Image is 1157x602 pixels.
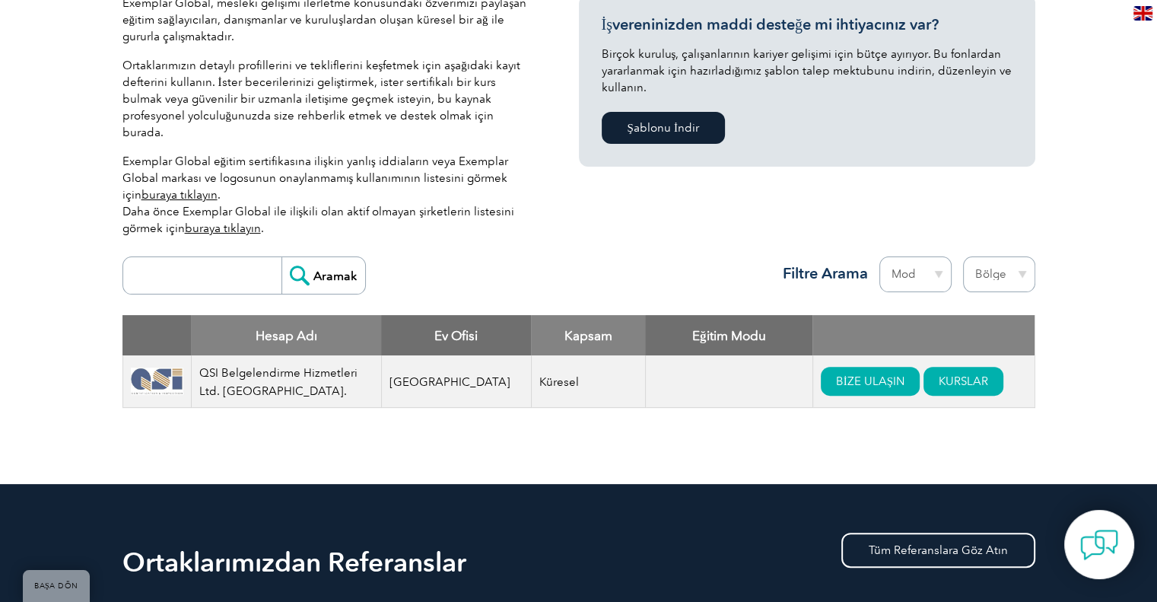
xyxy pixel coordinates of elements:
a: Tüm Referanslara Göz Atın [841,533,1035,568]
font: Birçok kuruluş, çalışanlarının kariyer gelişimi için bütçe ayırıyor. Bu fonlardan yararlanmak içi... [602,47,1012,94]
font: Hesap Adı [256,328,317,343]
font: Şablonu İndir [628,121,699,135]
font: Ortaklarımızdan Referanslar [122,546,466,578]
font: Daha önce Exemplar Global ile ilişkili olan aktif olmayan şirketlerin listesini görmek için [122,205,515,235]
font: Eğitim Modu [692,328,766,343]
th: : Sütunları artan düzende sıralamak için etkinleştirin [812,315,1035,355]
font: . [218,188,221,202]
font: BAŞA DÖN [34,581,78,591]
font: KURSLAR [939,374,988,388]
img: contact-chat.png [1080,526,1118,564]
font: . [261,221,264,235]
a: KURSLAR [923,367,1003,396]
font: Tüm Referanslara Göz Atın [869,543,1008,557]
img: en [1133,6,1152,21]
font: Filtre Arama [783,264,868,282]
a: Şablonu İndir [602,112,725,144]
a: BAŞA DÖN [23,570,90,602]
a: buraya tıklayın [141,188,218,202]
a: buraya tıklayın [185,221,261,235]
font: Ortaklarımızın detaylı profillerini ve tekliflerini keşfetmek için aşağıdaki kayıt defterini kull... [122,59,520,139]
font: QSI Belgelendirme Hizmetleri Ltd. [GEOGRAPHIC_DATA]. [199,366,358,398]
font: [GEOGRAPHIC_DATA] [389,375,510,389]
th: Hesap Adı: Sütunları azalan şekilde sıralamak için etkinleştirin [191,315,381,355]
font: Exemplar Global eğitim sertifikasına ilişkin yanlış iddiaların veya Exemplar Global markası ve lo... [122,154,508,202]
font: Küresel [539,375,579,389]
font: Ev Ofisi [434,328,478,343]
font: İşvereninizden maddi desteğe mi ihtiyacınız var? [602,15,939,33]
font: Kapsam [564,328,612,343]
a: BİZE ULAŞIN [821,367,920,396]
th: Ev Ofisi: Sütunları artan sırada sıralamak için etkinleştirin [381,315,531,355]
font: BİZE ULAŞIN [836,374,904,388]
input: Aramak [281,257,365,294]
th: Eğitim Modu: Sütunları artan düzende sıralamak için etkinleştirin [645,315,812,355]
img: d621cc73-b749-ea11-a812-000d3a7940d5-logo.jpg [131,368,183,395]
th: Kapsam: Sütunları artan düzende sıralamak için etkinleştirin [531,315,645,355]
